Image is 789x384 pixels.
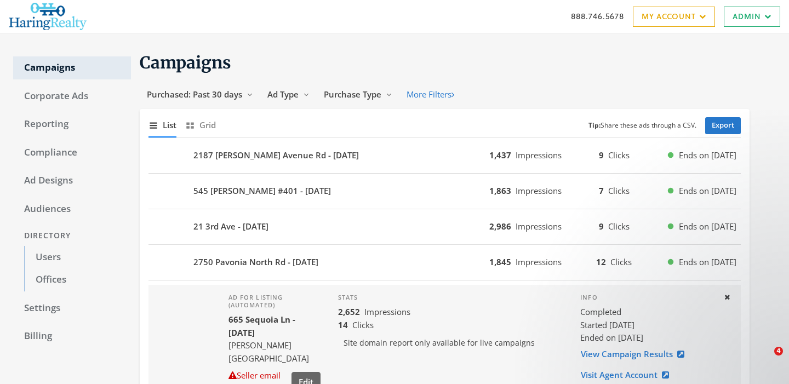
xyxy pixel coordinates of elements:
button: 2750 Pavonia North Rd - [DATE]1,845Impressions12ClicksEnds on [DATE] [148,249,741,276]
span: Clicks [608,185,630,196]
span: Campaigns [140,52,231,73]
b: 7 [599,185,604,196]
a: Offices [24,268,131,291]
span: Clicks [352,319,374,330]
b: 12 [596,256,606,267]
span: Impressions [516,150,562,161]
b: 1,863 [489,185,511,196]
iframe: Intercom live chat [752,347,778,373]
button: Ad Type [260,84,317,105]
div: [GEOGRAPHIC_DATA] [228,352,321,365]
b: 21 3rd Ave - [DATE] [193,220,268,233]
span: Ad Type [267,89,299,100]
span: 4 [774,347,783,356]
span: List [163,119,176,131]
span: Impressions [364,306,410,317]
b: 2,986 [489,221,511,232]
span: Impressions [516,221,562,232]
a: Users [24,246,131,269]
b: 2750 Pavonia North Rd - [DATE] [193,256,318,268]
b: 14 [338,319,348,330]
b: 1,437 [489,150,511,161]
button: List [148,113,176,137]
a: Compliance [13,141,131,164]
b: 545 [PERSON_NAME] #401 - [DATE] [193,185,331,197]
a: Settings [13,297,131,320]
button: 545 [PERSON_NAME] #401 - [DATE]1,863Impressions7ClicksEnds on [DATE] [148,178,741,204]
a: Corporate Ads [13,85,131,108]
button: 21 3rd Ave - [DATE]2,986Impressions9ClicksEnds on [DATE] [148,214,741,240]
span: Clicks [610,256,632,267]
button: Purchase Type [317,84,399,105]
a: Ad Designs [13,169,131,192]
span: Grid [199,119,216,131]
span: Clicks [608,221,630,232]
h4: Ad for listing (automated) [228,294,321,310]
button: Grid [185,113,216,137]
b: 9 [599,150,604,161]
span: Purchased: Past 30 days [147,89,242,100]
a: View Campaign Results [580,344,691,364]
a: Audiences [13,198,131,221]
a: Billing [13,325,131,348]
span: Impressions [516,256,562,267]
div: Directory [13,226,131,246]
b: 1,845 [489,256,511,267]
a: 888.746.5678 [571,10,624,22]
div: [PERSON_NAME] [228,339,321,352]
span: Ends on [DATE] [679,256,736,268]
a: Campaigns [13,56,131,79]
a: My Account [633,7,715,27]
button: 2187 [PERSON_NAME] Avenue Rd - [DATE]1,437Impressions9ClicksEnds on [DATE] [148,142,741,169]
button: More Filters [399,84,461,105]
span: Purchase Type [324,89,381,100]
img: Adwerx [9,3,87,30]
span: Clicks [608,150,630,161]
b: 9 [599,221,604,232]
a: Export [705,117,741,134]
span: Ends on [DATE] [679,149,736,162]
button: Purchased: Past 30 days [140,84,260,105]
b: Tip: [588,121,601,130]
span: Ends on [DATE] [679,220,736,233]
a: Admin [724,7,780,27]
a: Reporting [13,113,131,136]
span: Impressions [516,185,562,196]
h4: Stats [338,294,563,301]
b: 2187 [PERSON_NAME] Avenue Rd - [DATE] [193,149,359,162]
small: Share these ads through a CSV. [588,121,696,131]
b: 2,652 [338,306,360,317]
b: 665 Sequoia Ln - [DATE] [228,314,295,337]
span: Ends on [DATE] [679,185,736,197]
p: Site domain report only available for live campaigns [338,331,563,354]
